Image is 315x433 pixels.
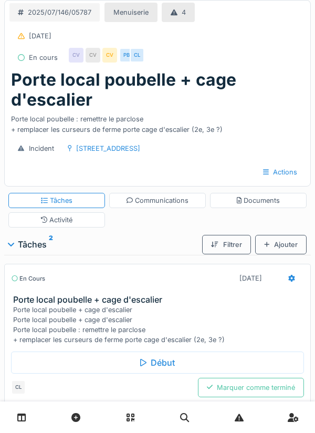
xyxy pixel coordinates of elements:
[29,143,54,153] div: Incident
[41,215,73,225] div: Activité
[11,352,304,374] div: Début
[11,380,26,395] div: CL
[255,235,307,254] div: Ajouter
[13,305,306,345] div: Porte local poubelle + cage d'escalier Porte local poubelle + cage d'escalier Porte local poubell...
[76,143,140,153] div: [STREET_ADDRESS]
[29,31,51,41] div: [DATE]
[11,274,45,283] div: En cours
[49,238,53,251] sup: 2
[102,48,117,63] div: CV
[28,7,91,17] div: 2025/07/146/05787
[41,195,72,205] div: Tâches
[11,70,304,110] h1: Porte local poubelle + cage d'escalier
[69,48,83,63] div: CV
[11,110,304,134] div: Porte local poubelle : remettre le parclose + remplacer les curseurs de ferme porte cage d'escali...
[113,7,149,17] div: Menuiserie
[86,48,100,63] div: CV
[119,48,134,63] div: PB
[182,7,186,17] div: 4
[29,53,58,63] div: En cours
[254,162,306,182] div: Actions
[237,195,280,205] div: Documents
[13,295,306,305] h3: Porte local poubelle + cage d'escalier
[239,273,262,283] div: [DATE]
[198,378,304,397] div: Marquer comme terminé
[127,195,189,205] div: Communications
[130,48,144,63] div: CL
[8,238,198,251] div: Tâches
[202,235,250,254] div: Filtrer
